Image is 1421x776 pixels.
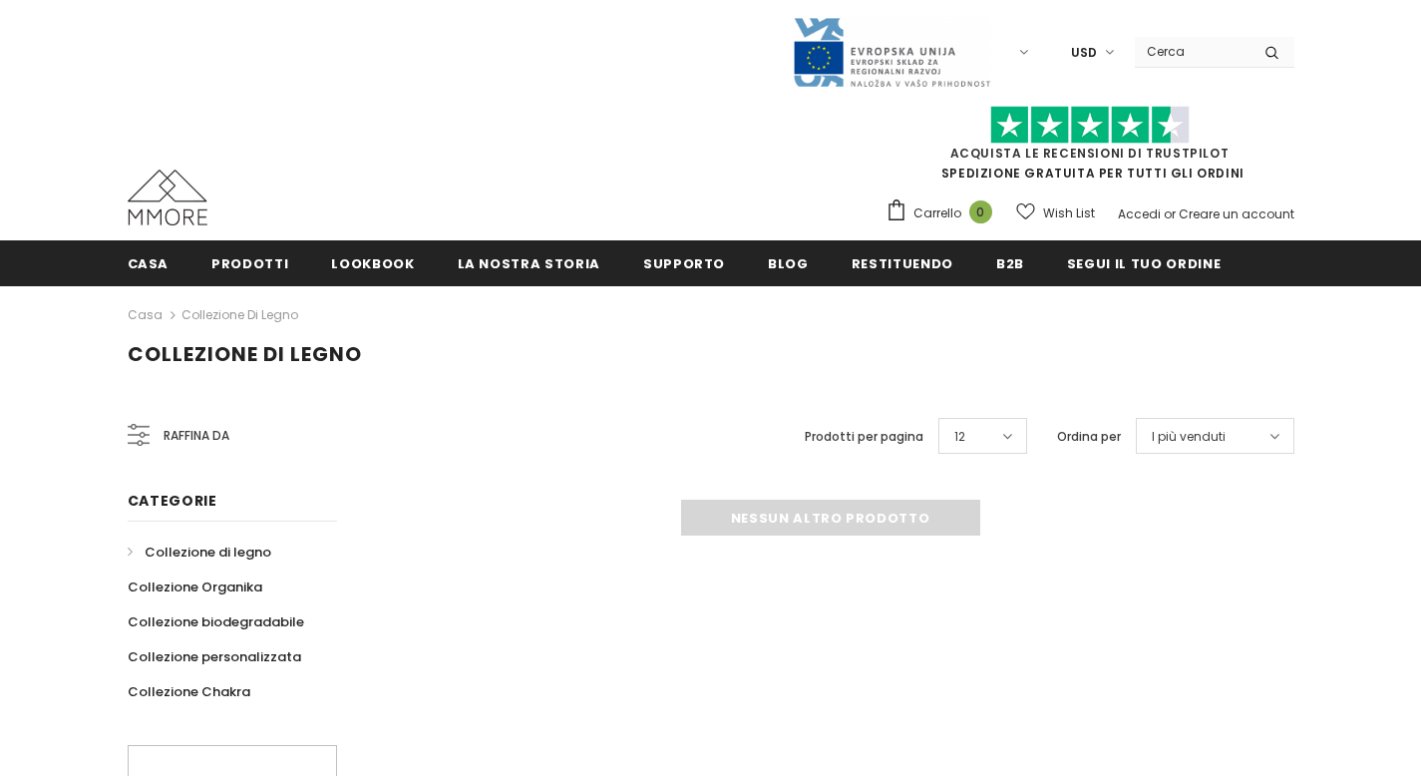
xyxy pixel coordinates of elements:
[792,16,991,89] img: Javni Razpis
[211,240,288,285] a: Prodotti
[128,578,262,596] span: Collezione Organika
[852,240,953,285] a: Restituendo
[805,427,923,447] label: Prodotti per pagina
[1071,43,1097,63] span: USD
[128,682,250,701] span: Collezione Chakra
[128,647,301,666] span: Collezione personalizzata
[990,106,1190,145] img: Fidati di Pilot Stars
[1164,205,1176,222] span: or
[1043,203,1095,223] span: Wish List
[886,198,1002,228] a: Carrello 0
[950,145,1230,162] a: Acquista le recensioni di TrustPilot
[128,254,170,273] span: Casa
[1067,254,1221,273] span: Segui il tuo ordine
[768,240,809,285] a: Blog
[331,254,414,273] span: Lookbook
[1152,427,1226,447] span: I più venduti
[181,306,298,323] a: Collezione di legno
[996,240,1024,285] a: B2B
[128,674,250,709] a: Collezione Chakra
[128,491,217,511] span: Categorie
[1057,427,1121,447] label: Ordina per
[128,639,301,674] a: Collezione personalizzata
[996,254,1024,273] span: B2B
[128,570,262,604] a: Collezione Organika
[1118,205,1161,222] a: Accedi
[1179,205,1294,222] a: Creare un account
[128,340,362,368] span: Collezione di legno
[164,425,229,447] span: Raffina da
[128,303,163,327] a: Casa
[211,254,288,273] span: Prodotti
[913,203,961,223] span: Carrello
[643,254,725,273] span: supporto
[1067,240,1221,285] a: Segui il tuo ordine
[458,240,600,285] a: La nostra storia
[331,240,414,285] a: Lookbook
[1135,37,1249,66] input: Search Site
[128,535,271,570] a: Collezione di legno
[128,240,170,285] a: Casa
[128,170,207,225] img: Casi MMORE
[768,254,809,273] span: Blog
[969,200,992,223] span: 0
[852,254,953,273] span: Restituendo
[954,427,965,447] span: 12
[1016,195,1095,230] a: Wish List
[128,604,304,639] a: Collezione biodegradabile
[128,612,304,631] span: Collezione biodegradabile
[886,115,1294,182] span: SPEDIZIONE GRATUITA PER TUTTI GLI ORDINI
[145,543,271,562] span: Collezione di legno
[792,43,991,60] a: Javni Razpis
[643,240,725,285] a: supporto
[458,254,600,273] span: La nostra storia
